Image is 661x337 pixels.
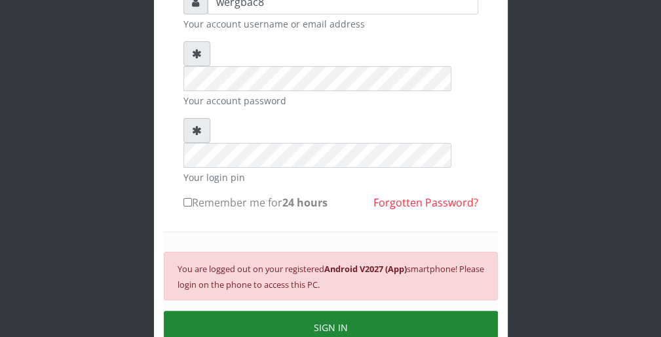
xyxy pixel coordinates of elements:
small: You are logged out on your registered smartphone! Please login on the phone to access this PC. [178,263,484,290]
b: Android V2027 (App) [324,263,407,275]
small: Your account password [183,94,478,108]
input: Remember me for24 hours [183,198,192,207]
b: 24 hours [282,195,328,210]
small: Your account username or email address [183,17,478,31]
a: Forgotten Password? [373,195,478,210]
label: Remember me for [183,195,328,210]
small: Your login pin [183,170,478,184]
